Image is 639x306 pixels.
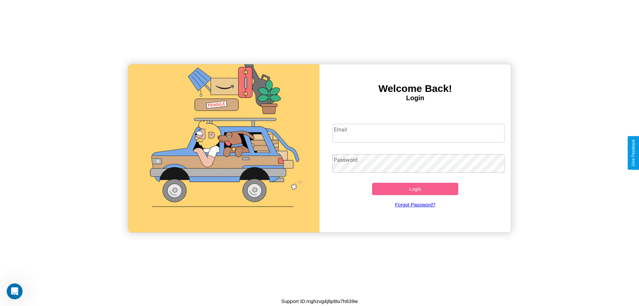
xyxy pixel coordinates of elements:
[7,283,23,299] iframe: Intercom live chat
[281,297,358,306] p: Support ID: mghzvg4j8p6tu7h639w
[128,64,319,232] img: gif
[372,183,458,195] button: Login
[329,195,502,214] a: Forgot Password?
[631,140,636,166] div: Give Feedback
[319,83,511,94] h3: Welcome Back!
[319,94,511,102] h4: Login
